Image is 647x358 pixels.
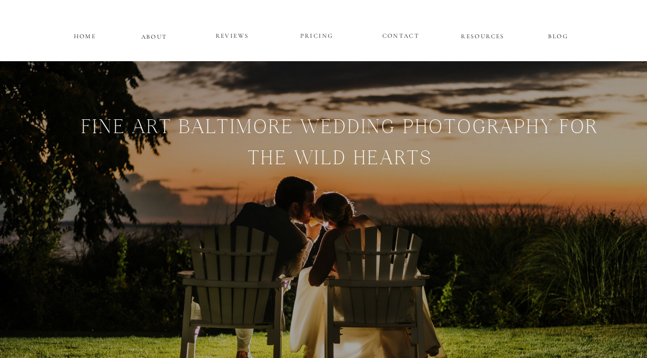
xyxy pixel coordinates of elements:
a: CONTACT [382,30,420,39]
a: HOME [72,31,98,39]
a: ABOUT [141,31,168,40]
a: BLOG [535,31,582,39]
a: PRICING [287,30,348,42]
a: RESOURCES [460,31,506,39]
a: REVIEWS [202,30,263,42]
